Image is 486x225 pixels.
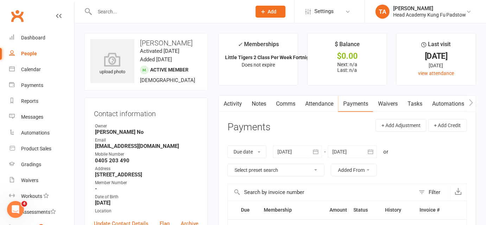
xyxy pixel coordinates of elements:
button: + Add Credit [428,119,467,132]
button: Filter [415,184,450,201]
span: Does not expire [242,62,275,68]
button: Added From [331,164,377,176]
strong: [STREET_ADDRESS] [95,171,198,178]
strong: [DATE] [95,200,198,206]
strong: [PERSON_NAME] No [95,129,198,135]
time: Added [DATE] [140,56,172,63]
th: Status [350,201,382,219]
time: Activated [DATE] [140,48,179,54]
div: Assessments [21,209,56,215]
a: Payments [9,77,74,93]
div: People [21,51,37,56]
a: Waivers [373,96,403,112]
div: Location [95,208,198,214]
div: Mobile Number [95,151,198,158]
strong: - [95,186,198,192]
strong: Little Tigers 2 Class Per Week Fortnightly... [225,55,321,60]
a: Waivers [9,173,74,188]
div: [PERSON_NAME] [393,5,466,12]
div: Product Sales [21,146,51,151]
a: Notes [247,96,271,112]
div: Dashboard [21,35,45,40]
a: Automations [427,96,469,112]
input: Search by invoice number [228,184,415,201]
div: Reports [21,98,38,104]
th: Amount [314,201,350,219]
a: view attendance [418,70,454,76]
a: Assessments [9,204,74,220]
div: Last visit [422,40,451,52]
a: Automations [9,125,74,141]
div: Calendar [21,67,41,72]
div: [DATE] [403,62,469,69]
strong: [EMAIL_ADDRESS][DOMAIN_NAME] [95,143,198,149]
div: Owner [95,123,198,130]
a: Attendance [300,96,338,112]
a: Product Sales [9,141,74,157]
th: Membership [261,201,314,219]
th: Invoice # [416,201,457,219]
span: Settings [314,4,334,19]
div: Address [95,165,198,172]
a: Gradings [9,157,74,173]
div: Email [95,137,198,144]
div: Automations [21,130,50,136]
div: TA [376,5,390,19]
a: Tasks [403,96,427,112]
input: Search... [92,7,247,17]
a: Workouts [9,188,74,204]
div: $0.00 [314,52,381,60]
i: ✓ [238,41,242,48]
iframe: Intercom live chat [7,201,24,218]
a: Payments [338,96,373,112]
div: [DATE] [403,52,469,60]
a: Reports [9,93,74,109]
div: or [383,148,388,156]
strong: 0405 203 490 [95,157,198,164]
span: Add [268,9,277,14]
a: Comms [271,96,300,112]
div: Gradings [21,162,41,167]
a: Calendar [9,62,74,77]
span: [DEMOGRAPHIC_DATA] [140,77,195,83]
div: Head Academy Kung Fu Padstow [393,12,466,18]
div: upload photo [90,52,134,76]
a: Messages [9,109,74,125]
div: Waivers [21,177,38,183]
div: $ Balance [335,40,360,52]
div: Memberships [238,40,279,53]
div: Date of Birth [95,194,198,200]
th: Due [238,201,261,219]
p: Next: n/a Last: n/a [314,62,381,73]
div: Messages [21,114,43,120]
button: Due date [228,145,267,158]
div: Filter [429,188,441,196]
div: Workouts [21,193,42,199]
div: Payments [21,82,43,88]
a: People [9,46,74,62]
button: Add [256,6,286,18]
a: Activity [219,96,247,112]
div: Member Number [95,180,198,186]
h3: Payments [228,122,270,133]
h3: Contact information [94,107,198,118]
th: History [382,201,416,219]
a: Dashboard [9,30,74,46]
a: Clubworx [8,7,26,25]
span: 4 [21,201,27,207]
h3: [PERSON_NAME] [90,39,202,47]
span: Active member [150,67,188,73]
button: + Add Adjustment [376,119,427,132]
